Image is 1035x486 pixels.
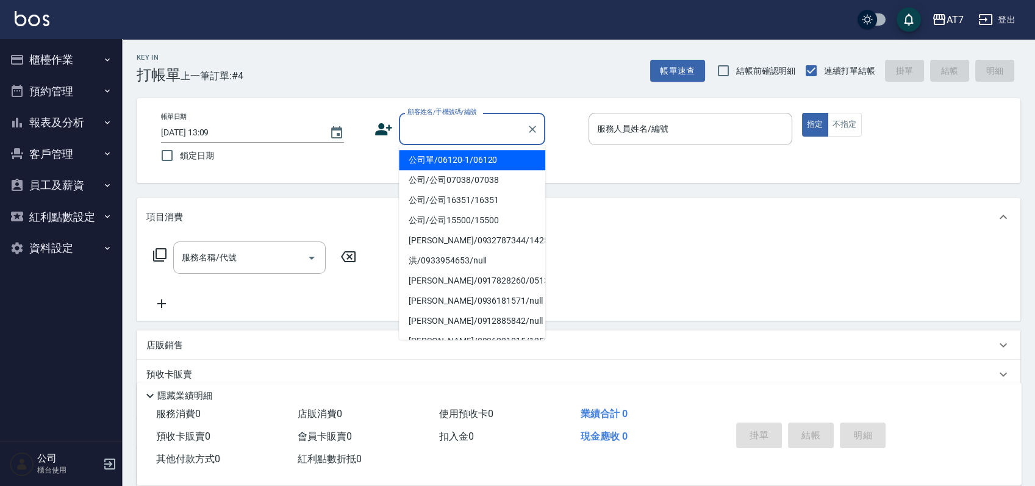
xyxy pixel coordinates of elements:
button: 帳單速查 [650,60,705,82]
img: Person [10,452,34,476]
button: 指定 [802,113,828,137]
li: [PERSON_NAME]/0912885842/null [399,311,545,331]
span: 業績合計 0 [580,408,627,420]
span: 預收卡販賣 0 [156,431,210,442]
div: 預收卡販賣 [137,360,1020,389]
span: 上一筆訂單:#4 [181,68,243,84]
li: [PERSON_NAME]/0936181571/null [399,291,545,311]
li: 洪/0933954653/null [399,251,545,271]
p: 櫃台使用 [37,465,99,476]
li: 公司/公司07038/07038 [399,170,545,190]
p: 項目消費 [146,211,183,224]
li: [PERSON_NAME]/0932787344/14259 [399,230,545,251]
span: 紅利點數折抵 0 [298,453,362,465]
button: 客戶管理 [5,138,117,170]
label: 顧客姓名/手機號碼/編號 [407,107,477,116]
span: 其他付款方式 0 [156,453,220,465]
span: 使用預收卡 0 [439,408,493,420]
label: 帳單日期 [161,112,187,121]
button: 報表及分析 [5,107,117,138]
span: 店販消費 0 [298,408,342,420]
button: save [897,7,921,32]
h3: 打帳單 [137,66,181,84]
img: Logo [15,11,49,26]
button: Choose date, selected date is 2025-09-10 [322,118,351,148]
button: Open [302,248,321,268]
div: 店販銷售 [137,331,1020,360]
h5: 公司 [37,452,99,465]
input: YYYY/MM/DD hh:mm [161,123,317,143]
span: 扣入金 0 [439,431,474,442]
li: 公司單/06120-1/06120 [399,150,545,170]
button: 紅利點數設定 [5,201,117,233]
div: 項目消費 [137,198,1020,237]
p: 店販銷售 [146,339,183,352]
button: Clear [524,121,541,138]
button: 預約管理 [5,76,117,107]
button: 資料設定 [5,232,117,264]
span: 現金應收 0 [580,431,627,442]
button: 員工及薪資 [5,170,117,201]
h2: Key In [137,54,181,62]
p: 隱藏業績明細 [157,390,212,402]
span: 服務消費 0 [156,408,201,420]
li: [PERSON_NAME]/0917828260/05132 [399,271,545,291]
li: 公司/公司16351/16351 [399,190,545,210]
li: 公司/公司15500/15500 [399,210,545,230]
button: AT7 [927,7,969,32]
button: 櫃檯作業 [5,44,117,76]
button: 不指定 [828,113,862,137]
span: 連續打單結帳 [824,65,875,77]
p: 預收卡販賣 [146,368,192,381]
span: 鎖定日期 [180,149,214,162]
div: AT7 [947,12,964,27]
span: 結帳前確認明細 [736,65,796,77]
li: [PERSON_NAME]/0936221015/13528 [399,331,545,351]
button: 登出 [973,9,1020,31]
span: 會員卡販賣 0 [298,431,352,442]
